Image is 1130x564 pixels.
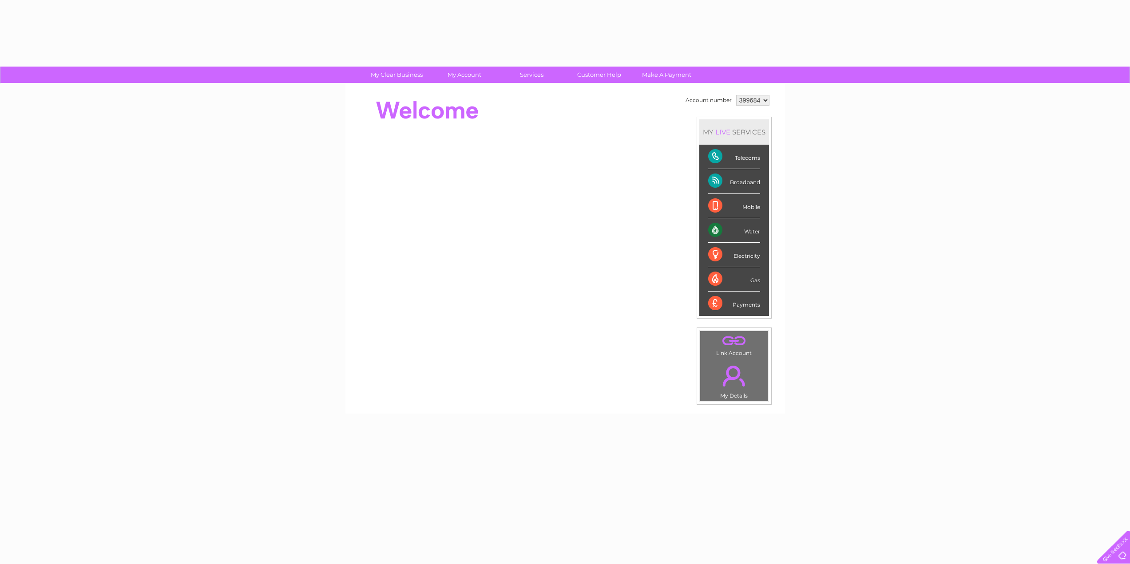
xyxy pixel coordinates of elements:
a: My Account [428,67,501,83]
td: My Details [700,358,769,402]
a: . [702,360,766,391]
a: Make A Payment [630,67,703,83]
div: Electricity [708,243,760,267]
a: . [702,333,766,349]
a: Customer Help [563,67,636,83]
div: Payments [708,292,760,316]
div: LIVE [714,128,732,136]
td: Link Account [700,331,769,359]
td: Account number [683,93,734,108]
div: Water [708,218,760,243]
div: Gas [708,267,760,292]
div: Mobile [708,194,760,218]
div: Broadband [708,169,760,193]
a: My Clear Business [360,67,433,83]
div: Telecoms [708,145,760,169]
a: Services [495,67,568,83]
div: MY SERVICES [699,119,769,145]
